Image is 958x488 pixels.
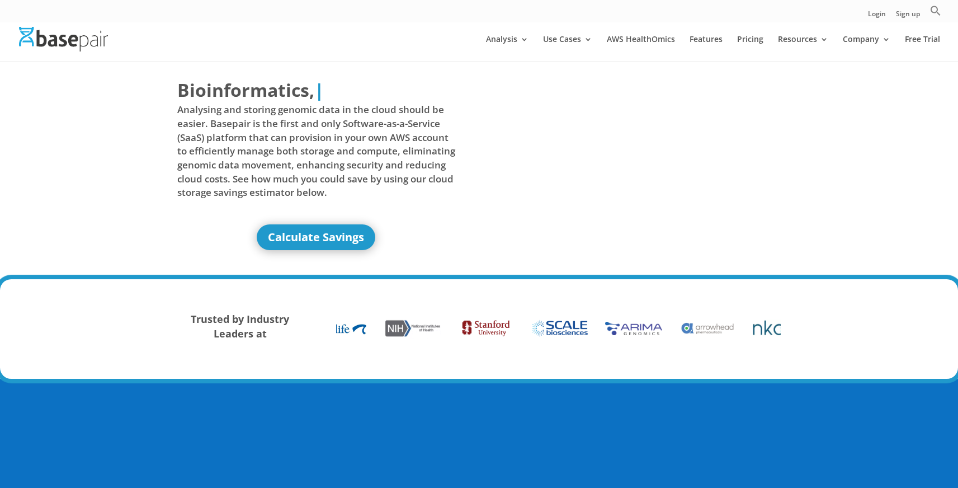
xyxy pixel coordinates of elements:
[930,5,941,16] svg: Search
[737,35,763,62] a: Pricing
[607,35,675,62] a: AWS HealthOmics
[905,35,940,62] a: Free Trial
[690,35,723,62] a: Features
[843,35,890,62] a: Company
[19,27,108,51] img: Basepair
[778,35,828,62] a: Resources
[191,312,289,340] strong: Trusted by Industry Leaders at
[257,224,375,250] a: Calculate Savings
[930,5,941,22] a: Search Icon Link
[314,78,324,102] span: |
[486,35,528,62] a: Analysis
[488,77,766,234] iframe: Basepair - NGS Analysis Simplified
[868,11,886,22] a: Login
[896,11,920,22] a: Sign up
[177,103,456,199] span: Analysing and storing genomic data in the cloud should be easier. Basepair is the first and only ...
[177,77,314,103] span: Bioinformatics,
[543,35,592,62] a: Use Cases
